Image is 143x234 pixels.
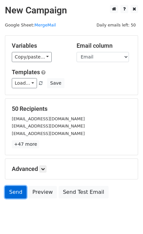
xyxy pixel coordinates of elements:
small: [EMAIL_ADDRESS][DOMAIN_NAME] [12,124,85,128]
h5: Email column [77,42,132,49]
button: Save [47,78,64,88]
a: Daily emails left: 50 [94,23,138,27]
h5: Variables [12,42,67,49]
h5: Advanced [12,165,131,173]
span: Daily emails left: 50 [94,22,138,29]
a: +47 more [12,140,39,148]
a: MergeMail [34,23,56,27]
a: Templates [12,69,40,75]
small: [EMAIL_ADDRESS][DOMAIN_NAME] [12,116,85,121]
iframe: Chat Widget [110,203,143,234]
a: Preview [28,186,57,198]
small: [EMAIL_ADDRESS][DOMAIN_NAME] [12,131,85,136]
a: Copy/paste... [12,52,52,62]
h5: 50 Recipients [12,105,131,112]
small: Google Sheet: [5,23,56,27]
a: Send Test Email [59,186,108,198]
a: Load... [12,78,37,88]
h2: New Campaign [5,5,138,16]
a: Send [5,186,27,198]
